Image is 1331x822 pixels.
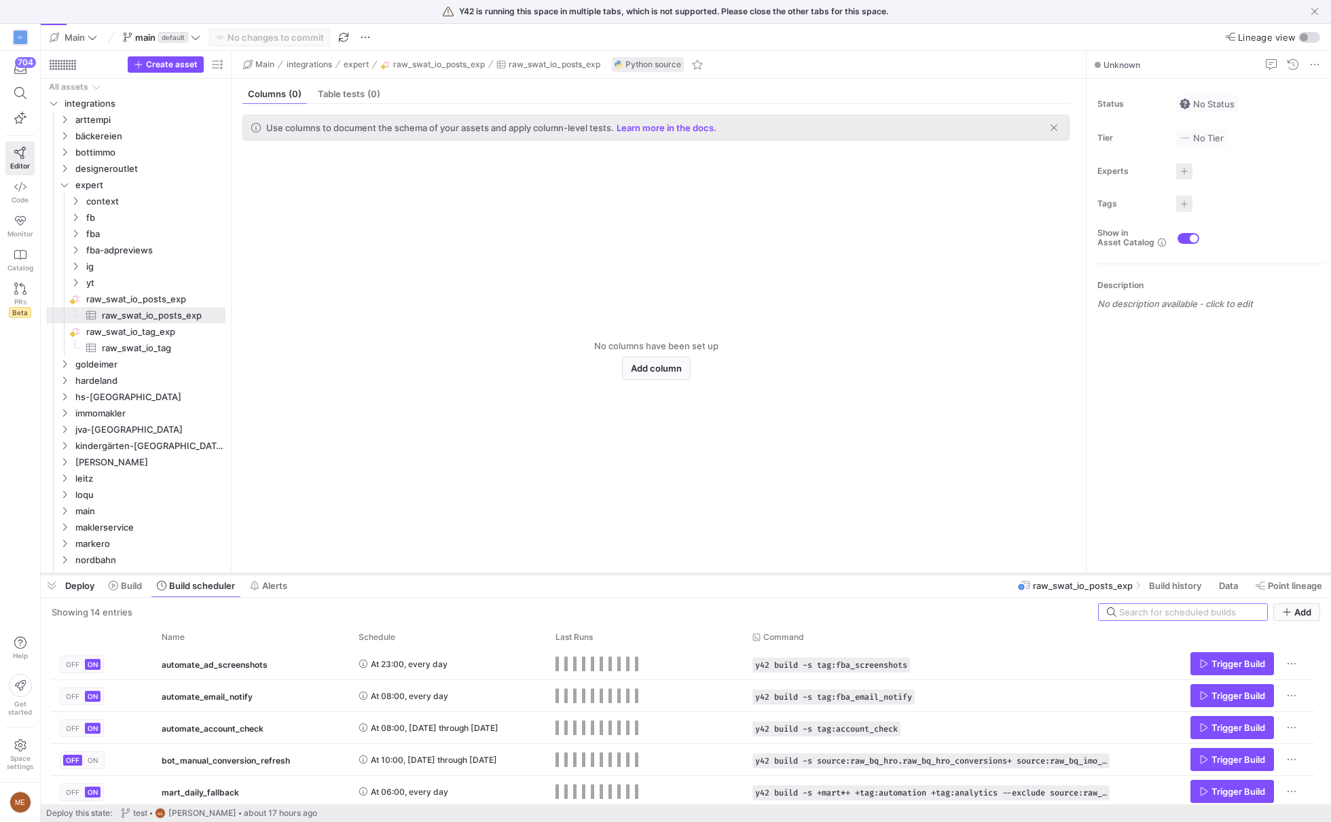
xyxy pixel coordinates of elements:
[1268,580,1322,591] span: Point lineage
[1273,603,1320,621] button: Add
[128,56,204,73] button: Create asset
[86,275,223,291] span: yt
[46,535,225,552] div: Press SPACE to select this row.
[46,95,225,111] div: Press SPACE to select this row.
[46,808,112,818] span: Deploy this state:
[46,470,225,486] div: Press SPACE to select this row.
[52,712,1315,744] div: Press SPACE to select this row.
[287,60,332,69] span: integrations
[1213,574,1247,597] button: Data
[88,724,98,732] span: ON
[1211,690,1265,701] span: Trigger Build
[5,788,35,817] button: ME
[7,230,33,238] span: Monitor
[86,194,223,209] span: context
[493,56,604,73] button: raw_swat_io_posts_exp
[88,756,98,764] span: ON
[622,357,691,380] button: Add column
[75,145,223,160] span: bottimmo
[52,648,1315,680] div: Press SPACE to select this row.
[371,744,497,776] span: At 10:00, [DATE] through [DATE]
[12,196,29,204] span: Code
[102,308,210,323] span: raw_swat_io_posts_exp​​​​​​​​​
[65,96,223,111] span: integrations
[75,422,223,437] span: jva-[GEOGRAPHIC_DATA]
[46,486,225,503] div: Press SPACE to select this row.
[75,128,223,144] span: bäckereien
[763,632,804,642] span: Command
[52,744,1315,776] div: Press SPACE to select this row.
[1097,281,1326,290] p: Description
[5,733,35,776] a: Spacesettings
[5,630,35,666] button: Help
[146,60,198,69] span: Create asset
[75,454,223,470] span: [PERSON_NAME]
[46,226,225,242] div: Press SPACE to select this row.
[46,111,225,128] div: Press SPACE to select this row.
[135,32,156,43] span: main
[46,372,225,389] div: Press SPACE to select this row.
[46,128,225,144] div: Press SPACE to select this row.
[66,724,79,732] span: OFF
[46,340,225,356] div: Press SPACE to select this row.
[1097,199,1165,209] span: Tags
[5,141,35,175] a: Editor
[1219,580,1238,591] span: Data
[103,574,148,597] button: Build
[371,712,498,744] span: At 08:00, [DATE] through [DATE]
[66,756,79,764] span: OFF
[1211,754,1265,765] span: Trigger Build
[46,258,225,274] div: Press SPACE to select this row.
[266,122,725,133] div: .
[102,340,210,356] span: raw_swat_io_tag​​​​​​​​​
[75,389,223,405] span: hs-[GEOGRAPHIC_DATA]
[52,776,1315,808] div: Press SPACE to select this row.
[15,57,36,68] div: 704
[1033,580,1133,591] span: raw_swat_io_posts_exp
[46,552,225,568] div: Press SPACE to select this row.
[1143,574,1210,597] button: Build history
[340,56,372,73] button: expert
[1176,95,1238,113] button: No statusNo Status
[755,724,898,734] span: y42 build -s tag:account_check
[121,580,142,591] span: Build
[46,389,225,405] div: Press SPACE to select this row.
[46,421,225,437] div: Press SPACE to select this row.
[755,660,907,670] span: y42 build -s tag:fba_screenshots
[46,340,225,356] a: raw_swat_io_tag​​​​​​​​​
[88,660,98,668] span: ON
[46,323,225,340] div: Press SPACE to select this row.
[1190,780,1274,803] button: Trigger Build
[46,242,225,258] div: Press SPACE to select this row.
[14,31,27,44] div: VF
[1180,99,1190,109] img: No status
[266,122,614,133] span: Use columns to document the schema of your assets and apply column-level tests.
[46,356,225,372] div: Press SPACE to select this row.
[46,79,225,95] div: Press SPACE to select this row.
[5,175,35,209] a: Code
[318,90,380,99] span: Table tests
[120,29,204,46] button: maindefault
[459,7,888,16] span: Y42 is running this space in multiple tabs, which is not supported. Please close the other tabs f...
[117,804,321,822] button: testME[PERSON_NAME]about 17 hours ago
[162,745,290,776] span: bot_manual_conversion_refresh
[1097,133,1165,143] span: Tier
[66,692,79,700] span: OFF
[244,574,293,597] button: Alerts
[1190,684,1274,707] button: Trigger Build
[46,405,225,421] div: Press SPACE to select this row.
[86,324,223,340] span: raw_swat_io_tag_exp​​​​​​​​
[283,56,335,73] button: integrations
[631,363,682,374] span: Add column
[46,209,225,226] div: Press SPACE to select this row.
[169,580,235,591] span: Build scheduler
[65,32,85,43] span: Main
[1097,99,1165,109] span: Status
[75,503,223,519] span: main
[240,56,278,73] button: Main
[367,90,380,99] span: (0)
[248,90,302,99] span: Columns
[75,177,223,193] span: expert
[158,32,188,43] span: default
[1097,166,1165,176] span: Experts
